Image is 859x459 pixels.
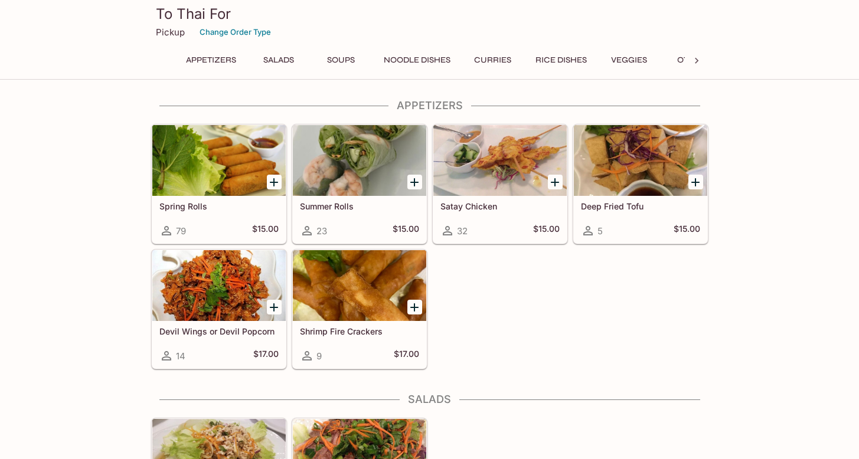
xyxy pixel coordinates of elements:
h5: $15.00 [533,224,560,238]
h5: Shrimp Fire Crackers [300,326,419,336]
a: Satay Chicken32$15.00 [433,124,567,244]
span: 32 [457,225,468,237]
button: Add Summer Rolls [407,175,422,189]
a: Summer Rolls23$15.00 [292,124,427,244]
button: Add Spring Rolls [267,175,282,189]
a: Devil Wings or Devil Popcorn14$17.00 [152,250,286,369]
button: Add Devil Wings or Devil Popcorn [267,300,282,314]
h5: $15.00 [393,224,419,238]
span: 23 [316,225,327,237]
h5: Summer Rolls [300,201,419,211]
h5: Devil Wings or Devil Popcorn [159,326,279,336]
h5: $15.00 [674,224,700,238]
button: Other [665,52,718,68]
a: Deep Fried Tofu5$15.00 [573,124,708,244]
div: Summer Rolls [293,125,426,196]
h5: Deep Fried Tofu [581,201,700,211]
button: Soups [315,52,368,68]
button: Appetizers [179,52,243,68]
h5: Satay Chicken [440,201,560,211]
a: Shrimp Fire Crackers9$17.00 [292,250,427,369]
h4: Salads [151,393,708,406]
button: Salads [252,52,305,68]
button: Rice Dishes [529,52,593,68]
button: Change Order Type [194,23,276,41]
h5: Spring Rolls [159,201,279,211]
button: Noodle Dishes [377,52,457,68]
span: 14 [176,350,185,362]
h5: $17.00 [394,349,419,363]
a: Spring Rolls79$15.00 [152,124,286,244]
button: Veggies [603,52,656,68]
button: Add Satay Chicken [548,175,563,189]
button: Curries [466,52,520,68]
div: Satay Chicken [433,125,567,196]
button: Add Deep Fried Tofu [688,175,703,189]
h3: To Thai For [156,5,704,23]
div: Devil Wings or Devil Popcorn [152,250,286,321]
button: Add Shrimp Fire Crackers [407,300,422,314]
div: Spring Rolls [152,125,286,196]
span: 79 [176,225,186,237]
p: Pickup [156,27,185,38]
h4: Appetizers [151,99,708,112]
h5: $15.00 [252,224,279,238]
span: 5 [597,225,603,237]
span: 9 [316,350,322,362]
h5: $17.00 [253,349,279,363]
div: Deep Fried Tofu [574,125,707,196]
div: Shrimp Fire Crackers [293,250,426,321]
